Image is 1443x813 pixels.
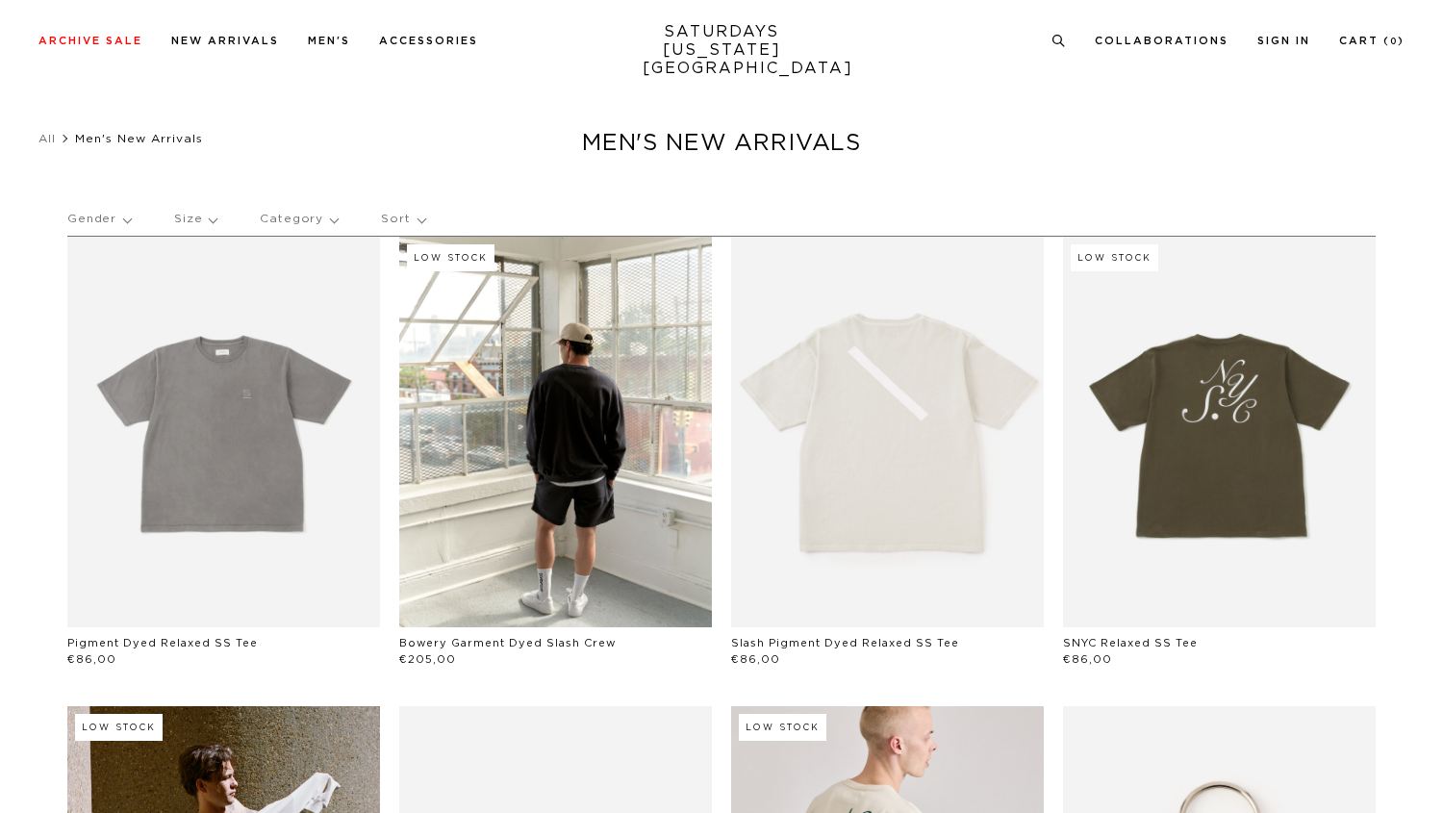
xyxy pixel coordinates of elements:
[399,638,616,648] a: Bowery Garment Dyed Slash Crew
[1063,638,1198,648] a: SNYC Relaxed SS Tee
[260,197,338,241] p: Category
[379,36,478,46] a: Accessories
[399,654,456,665] span: €205,00
[308,36,350,46] a: Men's
[407,244,494,271] div: Low Stock
[1339,36,1405,46] a: Cart (0)
[174,197,216,241] p: Size
[38,36,142,46] a: Archive Sale
[38,133,56,144] a: All
[67,654,116,665] span: €86,00
[75,133,203,144] span: Men's New Arrivals
[643,23,801,78] a: SATURDAYS[US_STATE][GEOGRAPHIC_DATA]
[731,654,780,665] span: €86,00
[75,714,163,741] div: Low Stock
[1063,654,1112,665] span: €86,00
[67,197,131,241] p: Gender
[67,638,258,648] a: Pigment Dyed Relaxed SS Tee
[171,36,279,46] a: New Arrivals
[731,638,959,648] a: Slash Pigment Dyed Relaxed SS Tee
[1257,36,1310,46] a: Sign In
[1390,38,1398,46] small: 0
[381,197,424,241] p: Sort
[739,714,826,741] div: Low Stock
[1071,244,1158,271] div: Low Stock
[1095,36,1228,46] a: Collaborations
